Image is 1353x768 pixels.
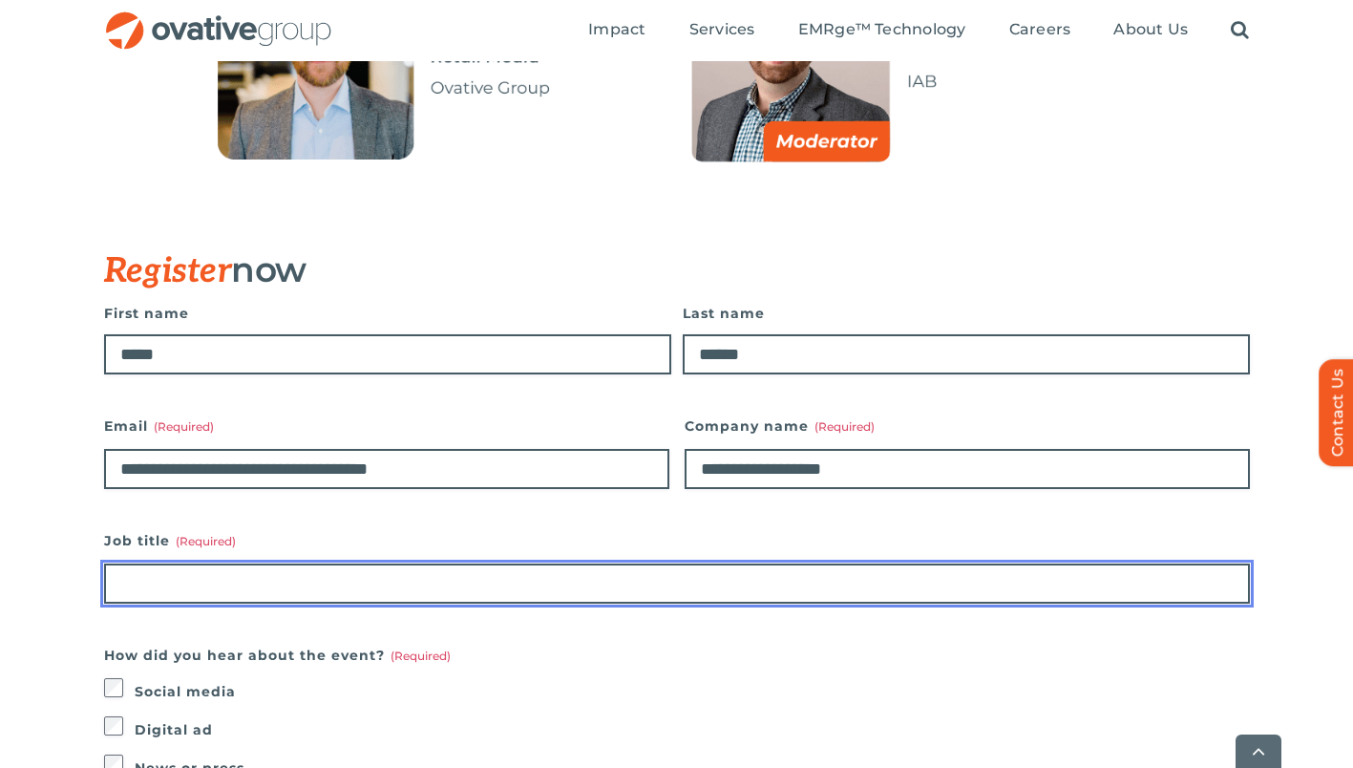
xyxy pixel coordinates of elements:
a: Services [689,20,755,41]
a: Impact [588,20,645,41]
span: (Required) [154,419,214,434]
label: Company name [685,413,1250,439]
span: Impact [588,20,645,39]
a: Search [1231,20,1249,41]
label: Digital ad [135,716,1250,743]
label: Last name [683,300,1250,327]
label: Email [104,413,669,439]
label: Social media [135,678,1250,705]
label: Job title [104,527,1250,554]
a: EMRge™ Technology [798,20,966,41]
span: EMRge™ Technology [798,20,966,39]
h3: now [104,250,1154,290]
legend: How did you hear about the event? [104,642,451,669]
a: Careers [1009,20,1071,41]
a: About Us [1113,20,1188,41]
span: About Us [1113,20,1188,39]
span: Register [104,250,232,292]
a: OG_Full_horizontal_RGB [104,10,333,28]
span: (Required) [176,534,236,548]
span: Careers [1009,20,1071,39]
span: Services [689,20,755,39]
span: (Required) [391,649,451,663]
span: (Required) [814,419,875,434]
label: First name [104,300,671,327]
